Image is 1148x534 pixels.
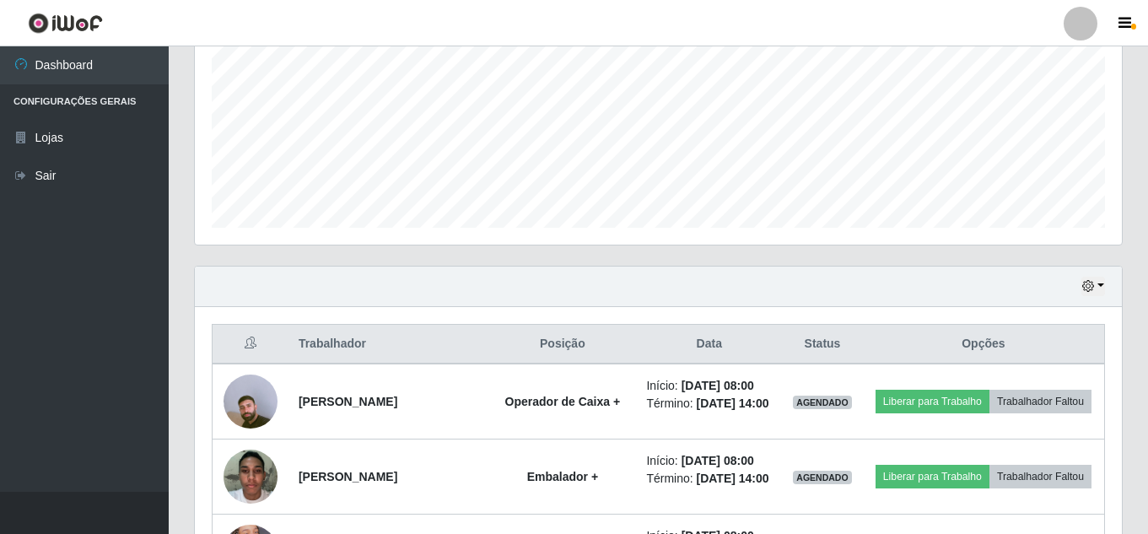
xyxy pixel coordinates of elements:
strong: Operador de Caixa + [505,395,621,408]
time: [DATE] 08:00 [682,454,754,467]
span: AGENDADO [793,396,852,409]
time: [DATE] 14:00 [697,472,769,485]
li: Término: [646,470,772,488]
img: CoreUI Logo [28,13,103,34]
button: Liberar para Trabalho [876,465,989,488]
strong: [PERSON_NAME] [299,395,397,408]
li: Término: [646,395,772,413]
button: Trabalhador Faltou [989,390,1091,413]
button: Trabalhador Faltou [989,465,1091,488]
img: 1756498366711.jpeg [224,353,278,450]
strong: Embalador + [527,470,598,483]
time: [DATE] 08:00 [682,379,754,392]
th: Opções [863,325,1105,364]
img: 1752181822645.jpeg [224,440,278,512]
time: [DATE] 14:00 [697,396,769,410]
th: Data [636,325,782,364]
li: Início: [646,452,772,470]
li: Início: [646,377,772,395]
span: AGENDADO [793,471,852,484]
th: Posição [488,325,636,364]
strong: [PERSON_NAME] [299,470,397,483]
button: Liberar para Trabalho [876,390,989,413]
th: Trabalhador [288,325,488,364]
th: Status [782,325,863,364]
